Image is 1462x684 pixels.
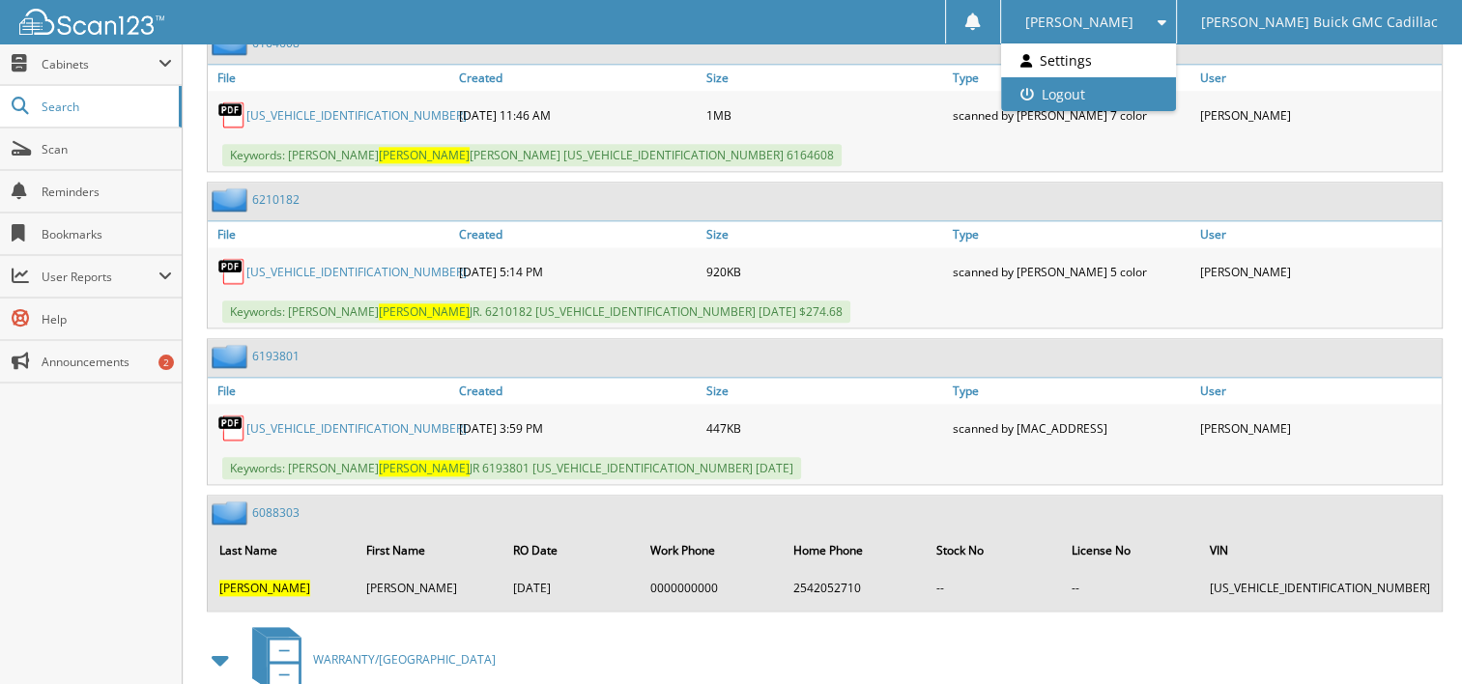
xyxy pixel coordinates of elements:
a: User [1195,378,1442,404]
span: [PERSON_NAME] [1025,16,1133,28]
a: Type [948,65,1194,91]
td: 2542052710 [784,572,925,604]
span: Help [42,311,172,328]
span: Keywords: [PERSON_NAME] [PERSON_NAME] [US_VEHICLE_IDENTIFICATION_NUMBER] 6164608 [222,144,842,166]
a: 6193801 [252,348,300,364]
a: Created [454,378,701,404]
img: folder2.png [212,500,252,525]
a: 6088303 [252,504,300,521]
img: PDF.png [217,257,246,286]
a: File [208,378,454,404]
img: folder2.png [212,187,252,212]
a: Settings [1001,43,1176,77]
span: Scan [42,141,172,157]
span: Reminders [42,184,172,200]
span: [PERSON_NAME] [379,303,470,320]
a: File [208,65,454,91]
a: Size [702,65,948,91]
div: scanned by [PERSON_NAME] 5 color [948,252,1194,291]
div: scanned by [MAC_ADDRESS] [948,409,1194,447]
div: [PERSON_NAME] [1195,96,1442,134]
a: [US_VEHICLE_IDENTIFICATION_NUMBER] [246,264,467,280]
a: 6210182 [252,191,300,208]
div: 1MB [702,96,948,134]
td: 0000000000 [641,572,782,604]
img: PDF.png [217,413,246,442]
div: scanned by [PERSON_NAME] 7 color [948,96,1194,134]
span: Search [42,99,169,115]
th: Last Name [210,530,355,570]
span: User Reports [42,269,158,285]
th: License No [1062,530,1198,570]
a: Type [948,378,1194,404]
a: Size [702,221,948,247]
span: [PERSON_NAME] [379,147,470,163]
span: Keywords: [PERSON_NAME] JR. 6210182 [US_VEHICLE_IDENTIFICATION_NUMBER] [DATE] $274.68 [222,300,850,323]
th: RO Date [503,530,639,570]
div: 447KB [702,409,948,447]
a: Created [454,221,701,247]
a: Created [454,65,701,91]
div: [DATE] 11:46 AM [454,96,701,134]
img: folder2.png [212,344,252,368]
a: Logout [1001,77,1176,111]
div: 2 [158,355,174,370]
div: [PERSON_NAME] [1195,409,1442,447]
th: Home Phone [784,530,925,570]
span: Bookmarks [42,226,172,242]
span: WARRANTY/[GEOGRAPHIC_DATA] [313,651,496,668]
th: Stock No [926,530,1060,570]
th: Work Phone [641,530,782,570]
td: -- [1062,572,1198,604]
iframe: Chat Widget [1365,591,1462,684]
a: User [1195,221,1442,247]
div: [DATE] 3:59 PM [454,409,701,447]
a: User [1195,65,1442,91]
div: [DATE] 5:14 PM [454,252,701,291]
span: Cabinets [42,56,158,72]
span: [PERSON_NAME] [379,460,470,476]
div: 920KB [702,252,948,291]
th: First Name [357,530,502,570]
div: [PERSON_NAME] [1195,252,1442,291]
td: [US_VEHICLE_IDENTIFICATION_NUMBER] [1200,572,1440,604]
a: [US_VEHICLE_IDENTIFICATION_NUMBER] [246,420,467,437]
td: [PERSON_NAME] [357,572,502,604]
span: Announcements [42,354,172,370]
img: scan123-logo-white.svg [19,9,164,35]
a: File [208,221,454,247]
a: [US_VEHICLE_IDENTIFICATION_NUMBER] [246,107,467,124]
td: -- [926,572,1060,604]
td: [DATE] [503,572,639,604]
a: Size [702,378,948,404]
span: [PERSON_NAME] [219,580,310,596]
span: Keywords: [PERSON_NAME] JR 6193801 [US_VEHICLE_IDENTIFICATION_NUMBER] [DATE] [222,457,801,479]
img: PDF.png [217,100,246,129]
span: [PERSON_NAME] Buick GMC Cadillac [1201,16,1438,28]
th: VIN [1200,530,1440,570]
a: Type [948,221,1194,247]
